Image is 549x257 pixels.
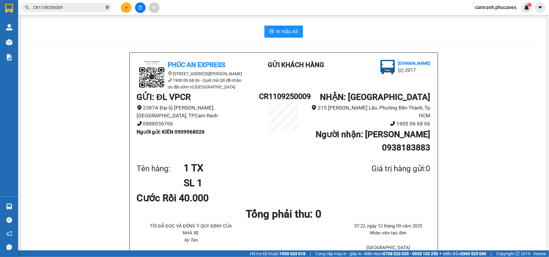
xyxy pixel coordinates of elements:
[308,120,431,128] li: 1900 06 68 06
[443,250,486,257] span: Miền Bắc
[137,105,142,110] span: environment
[342,163,430,175] div: Giá trị hàng gửi: 0
[137,163,184,175] div: Tên hàng:
[390,121,395,126] span: phone
[440,252,441,255] span: ⚪️
[346,244,430,252] li: [GEOGRAPHIC_DATA]
[383,251,438,256] strong: 0708 023 035 - 0935 103 250
[168,78,172,82] span: phone
[460,251,486,256] strong: 0369 525 060
[6,231,12,237] span: notification
[137,129,205,135] b: Người gửi : KIÊN 0909968026
[138,5,142,10] span: file-add
[135,2,146,13] button: file-add
[6,39,12,45] img: warehouse-icon
[5,4,13,13] img: logo-vxr
[250,250,305,257] span: Hỗ trợ kỹ thuật:
[184,237,197,243] i: Ký Tên
[491,250,492,257] span: |
[528,3,530,7] span: 1
[168,71,172,76] span: environment
[320,92,430,102] b: NHẬN : [GEOGRAPHIC_DATA]
[346,230,430,237] li: Nhân viên tạo đơn
[6,203,12,210] img: warehouse-icon
[137,190,234,206] div: Cước Rồi 40.000
[106,5,109,11] span: close-circle
[316,129,430,153] b: Người nhận : [PERSON_NAME] 0938183883
[33,4,104,11] input: Tìm tên, số ĐT hoặc mã đơn
[137,121,142,126] span: phone
[184,160,342,175] h1: 1 TX
[152,5,156,10] span: aim
[124,5,128,10] span: plus
[6,217,12,223] span: question-circle
[527,3,532,7] sup: 1
[25,5,29,10] span: search
[106,5,109,9] span: close-circle
[137,77,245,90] li: 1900 06 68 06 - Quét mã QR để nhận ưu đãi sớm từ [GEOGRAPHIC_DATA]
[310,250,311,257] span: |
[524,5,529,10] img: icon-new-feature
[137,70,245,77] li: [STREET_ADDRESS][PERSON_NAME]
[6,24,12,30] img: warehouse-icon
[6,244,12,250] span: message
[470,4,521,11] span: camranh.phucanex
[308,104,431,120] li: 215 [PERSON_NAME] Lão, Phường Bến Thành, Tp HCM
[538,5,543,10] span: caret-down
[364,250,438,257] span: Miền Nam
[268,61,324,69] b: Gửi khách hàng
[269,29,274,35] span: printer
[184,175,342,190] h1: SL 1
[137,60,167,90] img: logo.jpg
[311,105,317,110] span: environment
[149,2,159,13] button: aim
[346,223,430,230] li: 07:22, ngày 12 tháng 09 năm 2025
[6,54,12,60] img: solution-icon
[535,2,545,13] button: caret-down
[259,91,308,102] h1: CR1109250009
[149,223,233,237] li: TÔI ĐÃ ĐỌC VÀ ĐỒNG Ý QUY ĐỊNH CỦA NHÀ XE
[398,67,430,74] li: (c) 2017
[398,61,430,66] b: [DOMAIN_NAME]
[279,251,305,256] strong: 1900 633 818
[516,252,520,256] span: copyright
[380,60,395,74] img: logo.jpg
[276,28,298,35] span: In mẫu A5
[137,120,259,128] li: 0888036766
[168,61,226,69] b: Phúc An Express
[137,206,431,222] h1: Tổng phải thu: 0
[315,250,362,257] span: Cung cấp máy in - giấy in:
[137,92,191,102] b: GỬI : ĐL VPCR
[137,104,259,120] li: 2387A Đại lộ [PERSON_NAME], [GEOGRAPHIC_DATA], TPCam Ranh
[264,26,303,38] button: printerIn mẫu A5
[121,2,131,13] button: plus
